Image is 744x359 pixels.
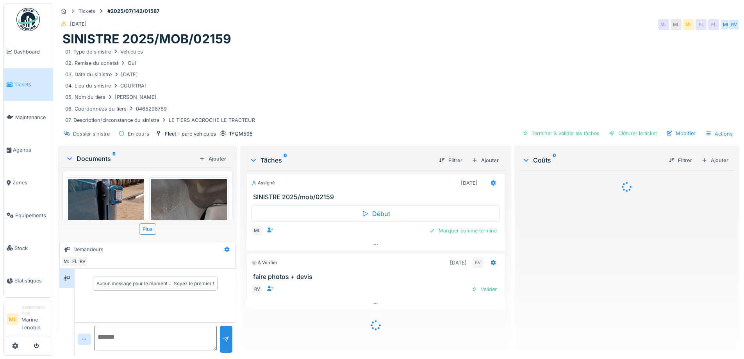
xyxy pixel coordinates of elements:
span: Maintenance [15,114,50,121]
div: [DATE] [450,259,467,266]
div: 05. Nom du tiers [PERSON_NAME] [65,93,157,101]
div: Ajouter [469,155,502,166]
div: En cours [128,130,149,138]
div: ML [671,19,682,30]
div: Clôturer le ticket [606,128,660,139]
div: 03. Date du sinistre [DATE] [65,71,138,78]
div: [DATE] [461,179,478,187]
div: ML [61,256,72,267]
span: Agenda [13,146,50,154]
div: Gestionnaire local [21,304,50,316]
div: Terminer & valider les tâches [519,128,603,139]
div: Tickets [79,7,95,15]
div: FL [708,19,719,30]
div: À vérifier [252,259,277,266]
div: 01. Type de sinistre Véhicules [65,48,143,55]
div: 06. Coordonnées du tiers 0465298789 [65,105,167,113]
sup: 5 [112,154,116,163]
h3: faire photos + devis [253,273,501,280]
div: FL [696,19,707,30]
div: RV [77,256,88,267]
strong: #2025/07/142/01587 [104,7,162,15]
span: Tickets [14,81,50,88]
img: iaw3hgaemxfoo60ojpqczp1cfmzn [68,179,144,280]
div: ML [658,19,669,30]
div: Assigné [252,180,275,186]
a: Zones [4,166,53,199]
div: RV [728,19,739,30]
div: Documents [66,154,196,163]
sup: 0 [284,155,287,165]
div: Demandeurs [73,246,103,253]
div: [DATE] [70,20,87,28]
a: Maintenance [4,101,53,134]
h1: SINISTRE 2025/MOB/02159 [62,32,231,46]
div: Plus [139,223,156,235]
div: RV [252,284,262,295]
li: Marine Lenoble [21,304,50,334]
div: Valider [468,284,500,295]
div: Filtrer [436,155,466,166]
div: 1YQM596 [229,130,253,138]
div: Coûts [522,155,662,165]
a: Dashboard [4,36,53,68]
div: Aucun message pour le moment … Soyez le premier ! [96,280,214,287]
a: Statistiques [4,264,53,297]
div: 02. Remise du constat Oui [65,59,136,67]
div: Début [252,205,500,222]
sup: 0 [553,155,556,165]
div: Dossier sinistre [73,130,110,138]
div: Modifier [663,128,699,139]
span: Dashboard [14,48,50,55]
img: Badge_color-CXgf-gQk.svg [16,8,40,31]
span: Équipements [15,212,50,219]
a: Tickets [4,68,53,101]
div: Fleet - parc véhicules [165,130,216,138]
div: ML [721,19,732,30]
div: FL [69,256,80,267]
span: Stock [14,245,50,252]
a: Équipements [4,199,53,232]
span: Zones [12,179,50,186]
div: Ajouter [698,155,732,166]
div: Actions [702,128,736,139]
div: ML [683,19,694,30]
a: ML Gestionnaire localMarine Lenoble [7,304,50,336]
div: Marquer comme terminé [426,225,500,236]
a: Stock [4,232,53,264]
div: ML [252,225,262,236]
div: Ajouter [196,154,229,164]
a: Agenda [4,134,53,166]
li: ML [7,313,18,325]
img: dax4m701i63o4ete7yv787eh0lqx [151,179,227,280]
div: 04. Lieu du sinistre COURTRAI [65,82,146,89]
div: Tâches [250,155,432,165]
div: RV [473,257,484,268]
h3: SINISTRE 2025/mob/02159 [253,193,501,201]
span: Statistiques [14,277,50,284]
div: Filtrer [665,155,695,166]
div: 07. Description/circonstance du sinistre LE TIERS ACCROCHE LE TRACTEUR [65,116,255,124]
